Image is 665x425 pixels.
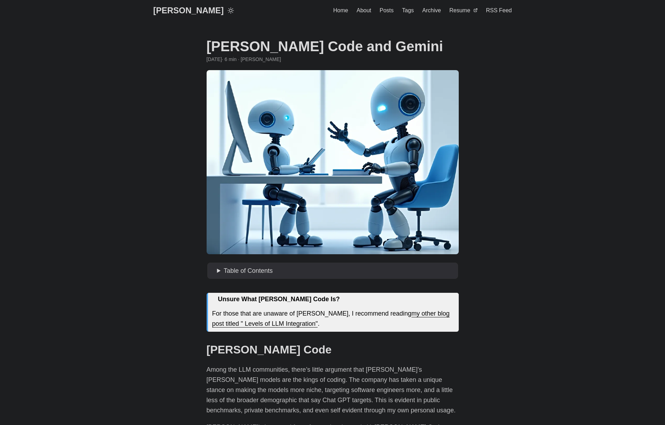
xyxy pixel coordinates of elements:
span: About [356,7,371,13]
div: Unsure What [PERSON_NAME] Code Is? [208,293,459,306]
span: Tags [402,7,414,13]
span: Archive [422,7,441,13]
span: Posts [380,7,394,13]
span: Table of Contents [224,267,273,274]
div: · 6 min · [PERSON_NAME] [207,55,459,63]
span: 2025-07-21 11:27:47 -0400 -0400 [207,55,222,63]
p: Among the LLM communities, there’s little argument that [PERSON_NAME]’s [PERSON_NAME] models are ... [207,365,459,415]
span: Home [333,7,348,13]
span: Resume [449,7,470,13]
span: RSS Feed [486,7,512,13]
summary: Table of Contents [217,266,455,276]
div: For those that are unaware of [PERSON_NAME], I recommend reading . [212,306,455,332]
h1: [PERSON_NAME] Code and Gemini [207,38,459,55]
h2: [PERSON_NAME] Code [207,343,459,356]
